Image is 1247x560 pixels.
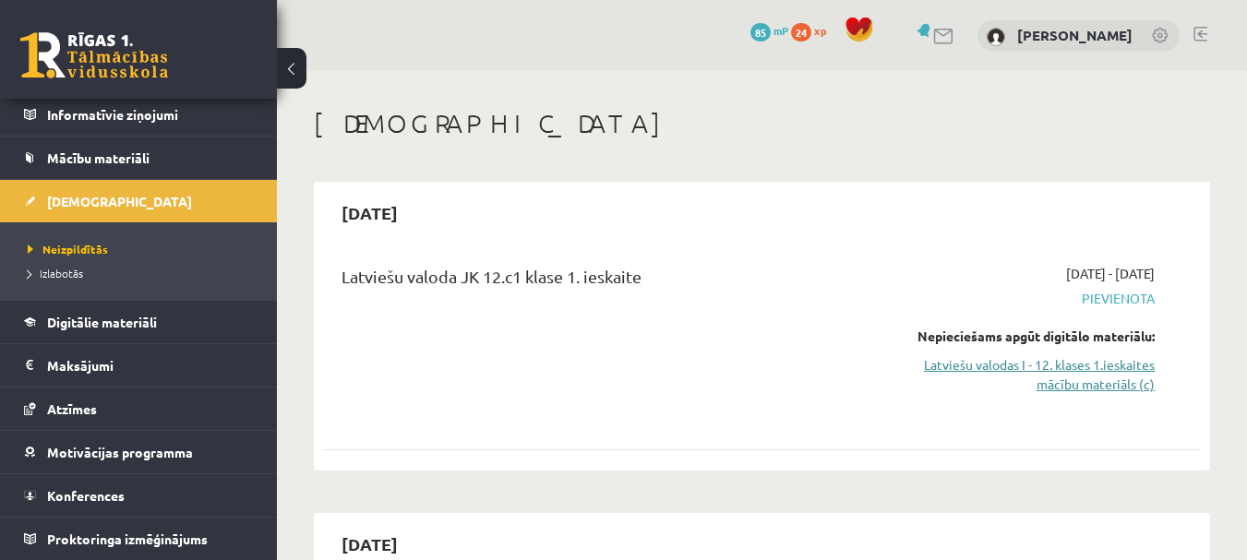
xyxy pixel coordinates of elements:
span: mP [773,23,788,38]
span: Proktoringa izmēģinājums [47,530,208,547]
a: Izlabotās [28,265,258,281]
span: Izlabotās [28,266,83,280]
a: Konferences [24,474,254,517]
span: 85 [750,23,771,42]
a: 24 xp [791,23,835,38]
span: Digitālie materiāli [47,314,157,330]
a: Neizpildītās [28,241,258,257]
span: Mācību materiāli [47,149,150,166]
span: Neizpildītās [28,242,108,256]
a: Maksājumi [24,344,254,387]
span: [DATE] - [DATE] [1066,264,1155,283]
span: 24 [791,23,811,42]
a: Rīgas 1. Tālmācības vidusskola [20,32,168,78]
span: xp [814,23,826,38]
a: 85 mP [750,23,788,38]
a: Latviešu valodas I - 12. klases 1.ieskaites mācību materiāls (c) [902,355,1155,394]
a: [DEMOGRAPHIC_DATA] [24,180,254,222]
img: Tatjana Kurenkova [987,28,1005,46]
span: Motivācijas programma [47,444,193,460]
a: Informatīvie ziņojumi [24,93,254,136]
span: Atzīmes [47,400,97,417]
a: Proktoringa izmēģinājums [24,518,254,560]
a: Atzīmes [24,387,254,430]
a: Digitālie materiāli [24,301,254,343]
span: Pievienota [902,289,1155,308]
a: Motivācijas programma [24,431,254,473]
h1: [DEMOGRAPHIC_DATA] [314,108,1210,139]
span: [DEMOGRAPHIC_DATA] [47,193,192,209]
span: Konferences [47,487,125,504]
legend: Informatīvie ziņojumi [47,93,254,136]
h2: [DATE] [323,191,416,234]
div: Latviešu valoda JK 12.c1 klase 1. ieskaite [342,264,874,298]
a: [PERSON_NAME] [1017,26,1133,44]
a: Mācību materiāli [24,137,254,179]
div: Nepieciešams apgūt digitālo materiālu: [902,327,1155,346]
legend: Maksājumi [47,344,254,387]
